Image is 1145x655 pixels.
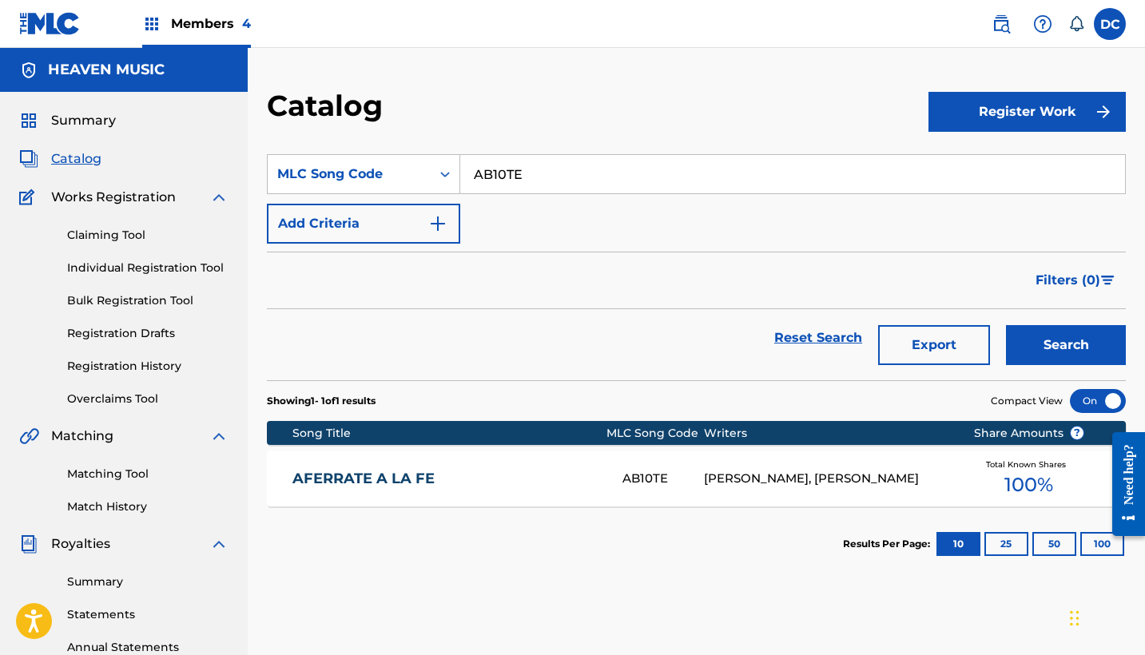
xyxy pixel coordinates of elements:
[67,498,229,515] a: Match History
[209,534,229,554] img: expand
[986,458,1072,470] span: Total Known Shares
[67,358,229,375] a: Registration History
[67,260,229,276] a: Individual Registration Tool
[19,149,101,169] a: CatalogCatalog
[19,427,39,446] img: Matching
[1036,271,1100,290] span: Filters ( 0 )
[428,214,447,233] img: 9d2ae6d4665cec9f34b9.svg
[242,16,251,31] span: 4
[142,14,161,34] img: Top Rightsholders
[1068,16,1084,32] div: Notifications
[704,425,948,442] div: Writers
[67,574,229,590] a: Summary
[622,470,704,488] div: AB10TE
[19,61,38,80] img: Accounts
[1027,8,1059,40] div: Help
[991,394,1063,408] span: Compact View
[19,149,38,169] img: Catalog
[985,8,1017,40] a: Public Search
[1006,325,1126,365] button: Search
[267,154,1126,380] form: Search Form
[606,425,705,442] div: MLC Song Code
[67,325,229,342] a: Registration Drafts
[766,320,870,355] a: Reset Search
[19,534,38,554] img: Royalties
[1065,578,1145,655] div: Widget de chat
[1033,14,1052,34] img: help
[51,534,110,554] span: Royalties
[267,204,460,244] button: Add Criteria
[267,88,391,124] h2: Catalog
[67,391,229,407] a: Overclaims Tool
[1100,419,1145,550] iframe: Resource Center
[1065,578,1145,655] iframe: Chat Widget
[1032,532,1076,556] button: 50
[19,111,116,130] a: SummarySummary
[67,292,229,309] a: Bulk Registration Tool
[974,425,1084,442] span: Share Amounts
[1026,260,1126,300] button: Filters (0)
[51,427,113,446] span: Matching
[67,466,229,482] a: Matching Tool
[292,470,601,488] a: AFERRATE A LA FE
[19,111,38,130] img: Summary
[51,111,116,130] span: Summary
[209,427,229,446] img: expand
[48,61,165,79] h5: HEAVEN MUSIC
[19,12,81,35] img: MLC Logo
[1101,276,1115,285] img: filter
[171,14,251,33] span: Members
[1094,8,1126,40] div: User Menu
[928,92,1126,132] button: Register Work
[67,606,229,623] a: Statements
[51,188,176,207] span: Works Registration
[1094,102,1113,121] img: f7272a7cc735f4ea7f67.svg
[277,165,421,184] div: MLC Song Code
[51,149,101,169] span: Catalog
[843,537,934,551] p: Results Per Page:
[936,532,980,556] button: 10
[1070,594,1079,642] div: Arrastrar
[878,325,990,365] button: Export
[19,188,40,207] img: Works Registration
[292,425,606,442] div: Song Title
[984,532,1028,556] button: 25
[1080,532,1124,556] button: 100
[209,188,229,207] img: expand
[1004,470,1053,499] span: 100 %
[1071,427,1083,439] span: ?
[992,14,1011,34] img: search
[704,470,948,488] div: [PERSON_NAME], [PERSON_NAME]
[67,227,229,244] a: Claiming Tool
[267,394,376,408] p: Showing 1 - 1 of 1 results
